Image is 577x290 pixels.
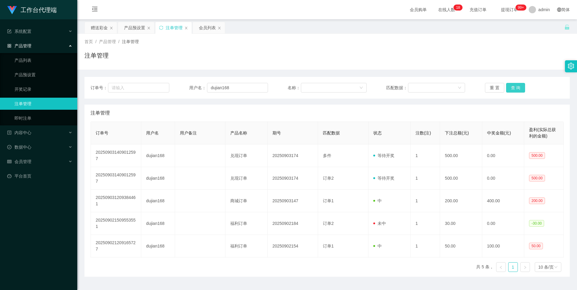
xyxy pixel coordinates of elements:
i: 图标: form [7,29,11,33]
span: 订单号： [91,85,108,91]
li: 1 [508,262,518,272]
div: 会员列表 [199,22,216,33]
td: 20250902154 [268,235,318,257]
td: 1 [411,235,440,257]
span: / [118,39,120,44]
td: dujian168 [141,235,175,257]
i: 图标: left [499,266,503,269]
span: 订单号 [96,131,108,135]
input: 请输入 [108,83,169,93]
i: 图标: close [184,26,188,30]
span: 中 [373,244,382,248]
span: 50.00 [529,243,543,249]
td: 1 [411,144,440,167]
td: dujian168 [141,212,175,235]
span: 下注总额(元) [445,131,469,135]
span: 产品名称 [230,131,247,135]
i: 图标: unlock [564,24,570,30]
a: 工作台代理端 [7,7,57,12]
div: 注单管理 [166,22,183,33]
p: 1 [456,5,458,11]
span: 注数(注) [416,131,431,135]
td: dujian168 [141,167,175,190]
td: 兑现订单 [225,144,267,167]
span: 匹配数据： [386,85,408,91]
span: 订单2 [323,176,334,181]
span: 注单管理 [122,39,139,44]
span: 注单管理 [91,109,110,117]
td: 100.00 [482,235,524,257]
span: 提现订单 [498,8,521,12]
i: 图标: close [218,26,221,30]
td: 商城订单 [225,190,267,212]
i: 图标: down [359,86,363,90]
button: 重 置 [485,83,504,93]
sup: 18 [454,5,462,11]
td: 1 [411,167,440,190]
li: 下一页 [520,262,530,272]
span: 匹配数据 [323,131,340,135]
td: 20250903147 [268,190,318,212]
div: 10 条/页 [538,263,554,272]
td: 20250903174 [268,167,318,190]
span: -30.00 [529,220,544,227]
i: 图标: down [458,86,461,90]
a: 即时注单 [14,112,72,124]
li: 上一页 [496,262,506,272]
td: dujian168 [141,190,175,212]
td: 500.00 [440,144,482,167]
td: 兑现订单 [225,167,267,190]
td: 0.00 [482,167,524,190]
i: 图标: setting [568,63,574,69]
td: 20250902184 [268,212,318,235]
div: 赠送彩金 [91,22,108,33]
p: 8 [458,5,460,11]
i: 图标: check-circle-o [7,145,11,149]
span: 中奖金额(元) [487,131,511,135]
span: 500.00 [529,175,545,181]
i: 图标: profile [7,131,11,135]
sup: 1059 [515,5,526,11]
a: 注单管理 [14,98,72,110]
i: 图标: down [554,265,558,270]
span: 多件 [323,153,331,158]
span: 盈利(实际总获利的金额) [529,127,556,138]
a: 图标: dashboard平台首页 [7,170,72,182]
td: 202509021209165727 [91,235,141,257]
td: 30.00 [440,212,482,235]
span: 系统配置 [7,29,31,34]
img: logo.9652507e.png [7,6,17,14]
td: 20250903174 [268,144,318,167]
td: 400.00 [482,190,524,212]
i: 图标: table [7,159,11,164]
a: 1 [508,263,518,272]
td: 1 [411,190,440,212]
span: 充值订单 [467,8,489,12]
span: 等待开奖 [373,176,394,181]
td: 202509021509553551 [91,212,141,235]
a: 开奖记录 [14,83,72,95]
i: 图标: global [557,8,561,12]
span: 等待开奖 [373,153,394,158]
a: 产品列表 [14,54,72,66]
td: 500.00 [440,167,482,190]
td: 1 [411,212,440,235]
td: 202509031409012597 [91,167,141,190]
span: 在线人数 [435,8,458,12]
span: 用户名 [146,131,159,135]
td: 50.00 [440,235,482,257]
td: 0.00 [482,144,524,167]
span: 200.00 [529,197,545,204]
span: 中 [373,198,382,203]
h1: 注单管理 [84,51,109,60]
td: 202509031209384461 [91,190,141,212]
td: 202509031409012597 [91,144,141,167]
i: 图标: right [523,266,527,269]
span: 产品管理 [7,43,31,48]
td: 福利订单 [225,235,267,257]
span: 数据中心 [7,145,31,150]
div: 产品预设置 [124,22,145,33]
span: 未中 [373,221,386,226]
span: 用户名： [189,85,207,91]
i: 图标: sync [159,26,163,30]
